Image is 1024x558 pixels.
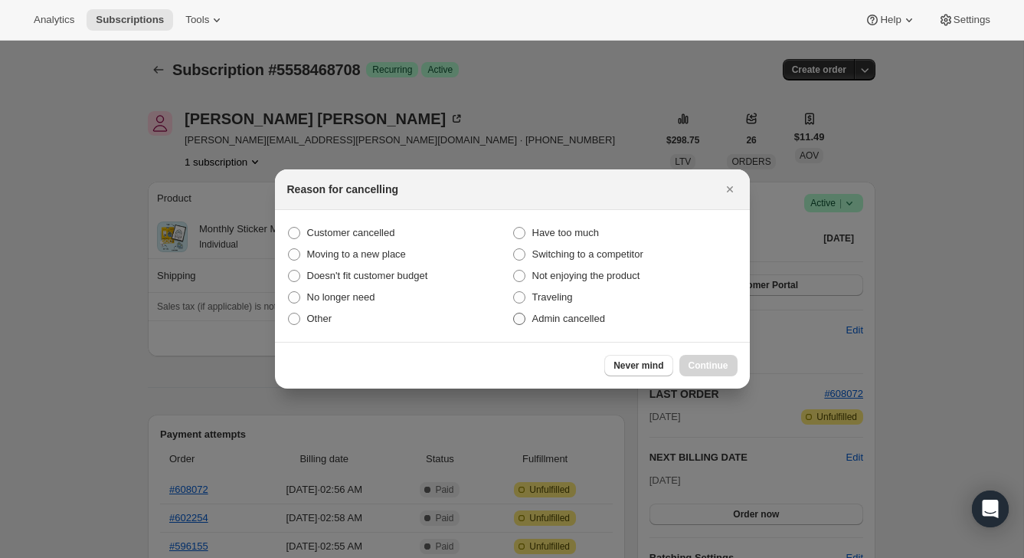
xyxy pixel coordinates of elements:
[87,9,173,31] button: Subscriptions
[307,313,332,324] span: Other
[604,355,672,376] button: Never mind
[532,270,640,281] span: Not enjoying the product
[25,9,83,31] button: Analytics
[719,179,741,200] button: Close
[954,14,990,26] span: Settings
[176,9,234,31] button: Tools
[96,14,164,26] span: Subscriptions
[307,227,395,238] span: Customer cancelled
[613,359,663,372] span: Never mind
[307,270,428,281] span: Doesn't fit customer budget
[532,248,643,260] span: Switching to a competitor
[532,313,605,324] span: Admin cancelled
[307,291,375,303] span: No longer need
[532,227,599,238] span: Have too much
[929,9,999,31] button: Settings
[185,14,209,26] span: Tools
[34,14,74,26] span: Analytics
[856,9,925,31] button: Help
[287,182,398,197] h2: Reason for cancelling
[532,291,573,303] span: Traveling
[972,491,1009,527] div: Open Intercom Messenger
[307,248,406,260] span: Moving to a new place
[880,14,901,26] span: Help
